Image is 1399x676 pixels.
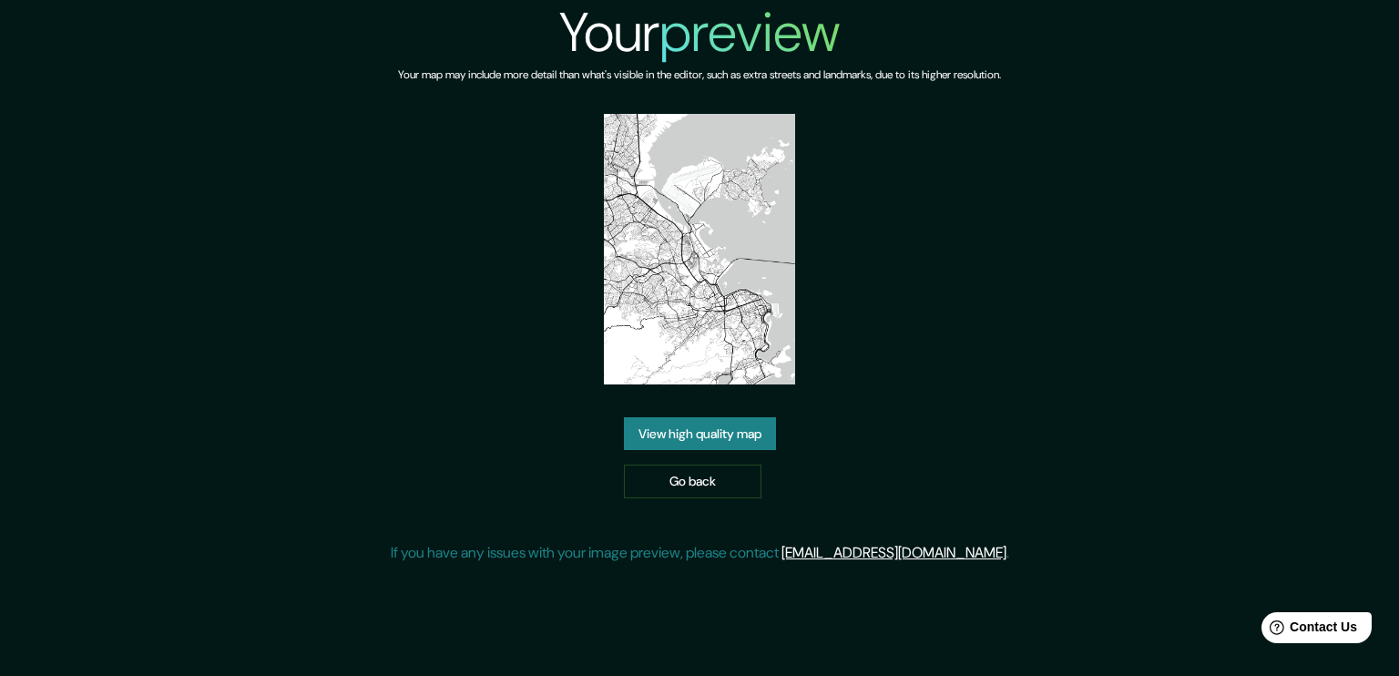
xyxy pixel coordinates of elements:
[391,542,1009,564] p: If you have any issues with your image preview, please contact .
[624,417,776,451] a: View high quality map
[781,543,1006,562] a: [EMAIL_ADDRESS][DOMAIN_NAME]
[398,66,1001,85] h6: Your map may include more detail than what's visible in the editor, such as extra streets and lan...
[604,114,795,384] img: created-map-preview
[1237,605,1379,656] iframe: Help widget launcher
[624,465,761,498] a: Go back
